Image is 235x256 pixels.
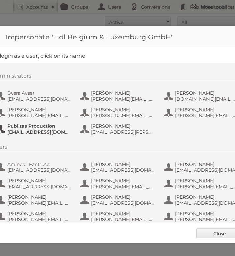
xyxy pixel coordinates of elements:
span: [PERSON_NAME][EMAIL_ADDRESS][DOMAIN_NAME] [91,184,155,190]
span: [PERSON_NAME] [91,90,155,96]
span: [EMAIL_ADDRESS][DOMAIN_NAME] [91,200,155,206]
span: [PERSON_NAME] [7,178,71,184]
span: [PERSON_NAME] [7,211,71,217]
span: [PERSON_NAME][EMAIL_ADDRESS][DOMAIN_NAME] [91,113,155,118]
button: [PERSON_NAME] [EMAIL_ADDRESS][DOMAIN_NAME] [80,161,157,174]
span: [PERSON_NAME] [91,211,155,217]
span: [EMAIL_ADDRESS][DOMAIN_NAME] [7,129,71,135]
button: [PERSON_NAME] [PERSON_NAME][EMAIL_ADDRESS][DOMAIN_NAME] [80,90,157,103]
span: [EMAIL_ADDRESS][DOMAIN_NAME] [7,167,71,173]
button: [PERSON_NAME] [EMAIL_ADDRESS][DOMAIN_NAME] [80,193,157,207]
span: [PERSON_NAME] [91,107,155,113]
span: [PERSON_NAME][EMAIL_ADDRESS][DOMAIN_NAME] [91,217,155,222]
span: [EMAIL_ADDRESS][DOMAIN_NAME] [91,167,155,173]
button: [PERSON_NAME] [EMAIL_ADDRESS][PERSON_NAME][DOMAIN_NAME] [80,122,157,136]
span: [EMAIL_ADDRESS][PERSON_NAME][DOMAIN_NAME] [91,129,155,135]
span: [EMAIL_ADDRESS][DOMAIN_NAME] [7,96,71,102]
span: [PERSON_NAME] [7,194,71,200]
span: [PERSON_NAME] [91,178,155,184]
span: Busra Avsar [7,90,71,96]
span: [PERSON_NAME] [7,107,71,113]
button: [PERSON_NAME] [PERSON_NAME][EMAIL_ADDRESS][DOMAIN_NAME] [80,210,157,223]
button: [PERSON_NAME] [PERSON_NAME][EMAIL_ADDRESS][DOMAIN_NAME] [80,106,157,119]
span: [PERSON_NAME][EMAIL_ADDRESS][DOMAIN_NAME] [7,113,71,118]
span: Amine el Fantruse [7,161,71,167]
button: [PERSON_NAME] [PERSON_NAME][EMAIL_ADDRESS][DOMAIN_NAME] [80,177,157,190]
span: [PERSON_NAME] [91,194,155,200]
span: [EMAIL_ADDRESS][DOMAIN_NAME] [7,184,71,190]
span: Publitas Production [7,123,71,129]
span: [PERSON_NAME][EMAIL_ADDRESS][PERSON_NAME][DOMAIN_NAME] [7,217,71,222]
span: [PERSON_NAME][EMAIL_ADDRESS][DOMAIN_NAME] [91,96,155,102]
span: [PERSON_NAME] [91,161,155,167]
span: [PERSON_NAME][EMAIL_ADDRESS][DOMAIN_NAME] [7,200,71,206]
span: [PERSON_NAME] [91,123,155,129]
